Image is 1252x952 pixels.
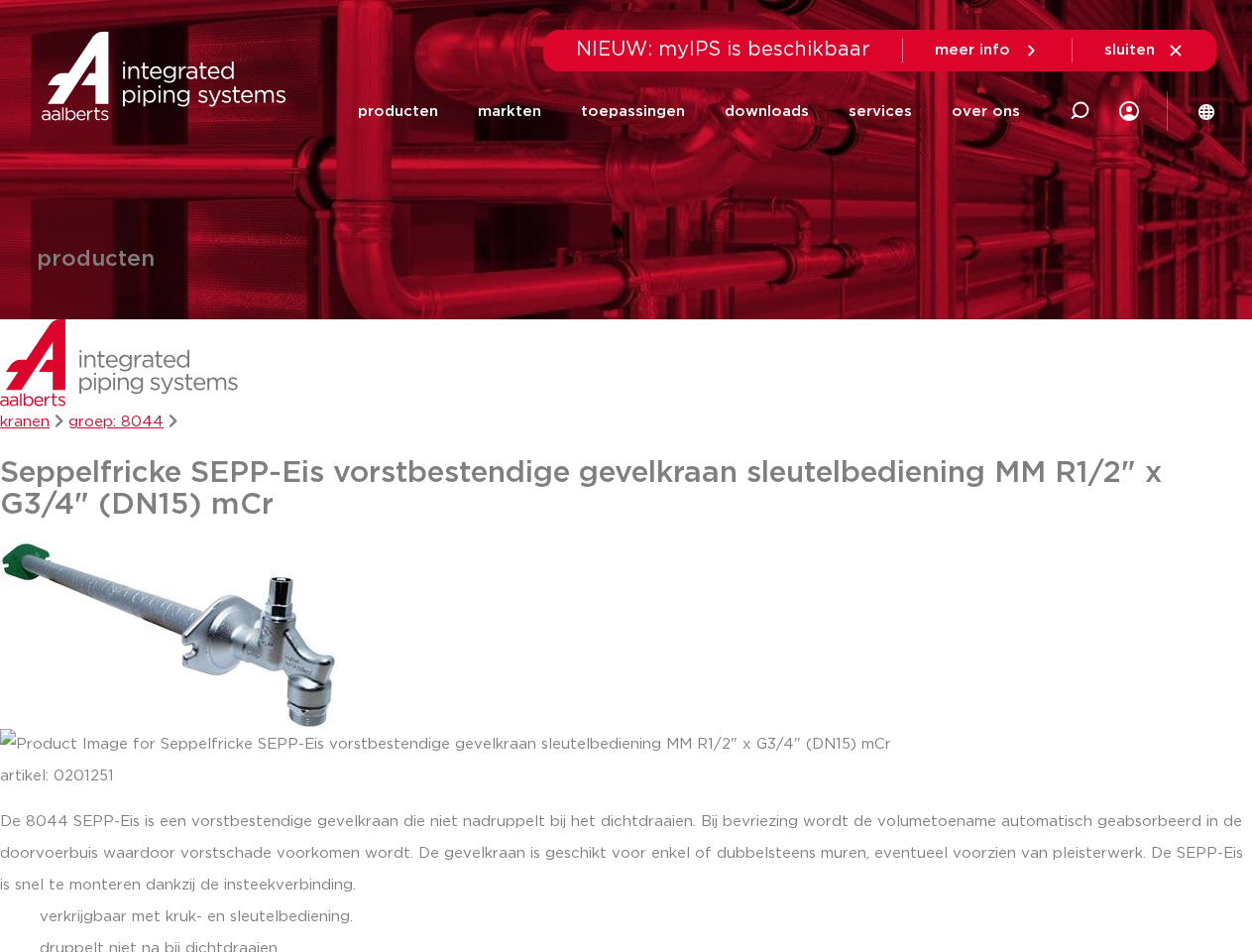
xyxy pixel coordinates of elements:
a: toepassingen [581,73,685,150]
span: meer info [935,43,1010,58]
a: services [849,73,912,150]
nav: Menu [358,73,1020,150]
a: sluiten [1104,42,1185,59]
a: over ons [952,73,1020,150]
span: NIEUW: myIPS is beschikbaar [576,40,870,59]
a: groep: 8044 [68,415,164,429]
a: markten [478,73,541,150]
li: verkrijgbaar met kruk- en sleutelbediening. [40,901,1252,933]
h1: producten [37,249,155,272]
a: producten [358,73,438,150]
a: downloads [725,73,809,150]
div: my IPS [1119,89,1139,133]
a: meer info [935,42,1040,59]
span: sluiten [1104,43,1155,58]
